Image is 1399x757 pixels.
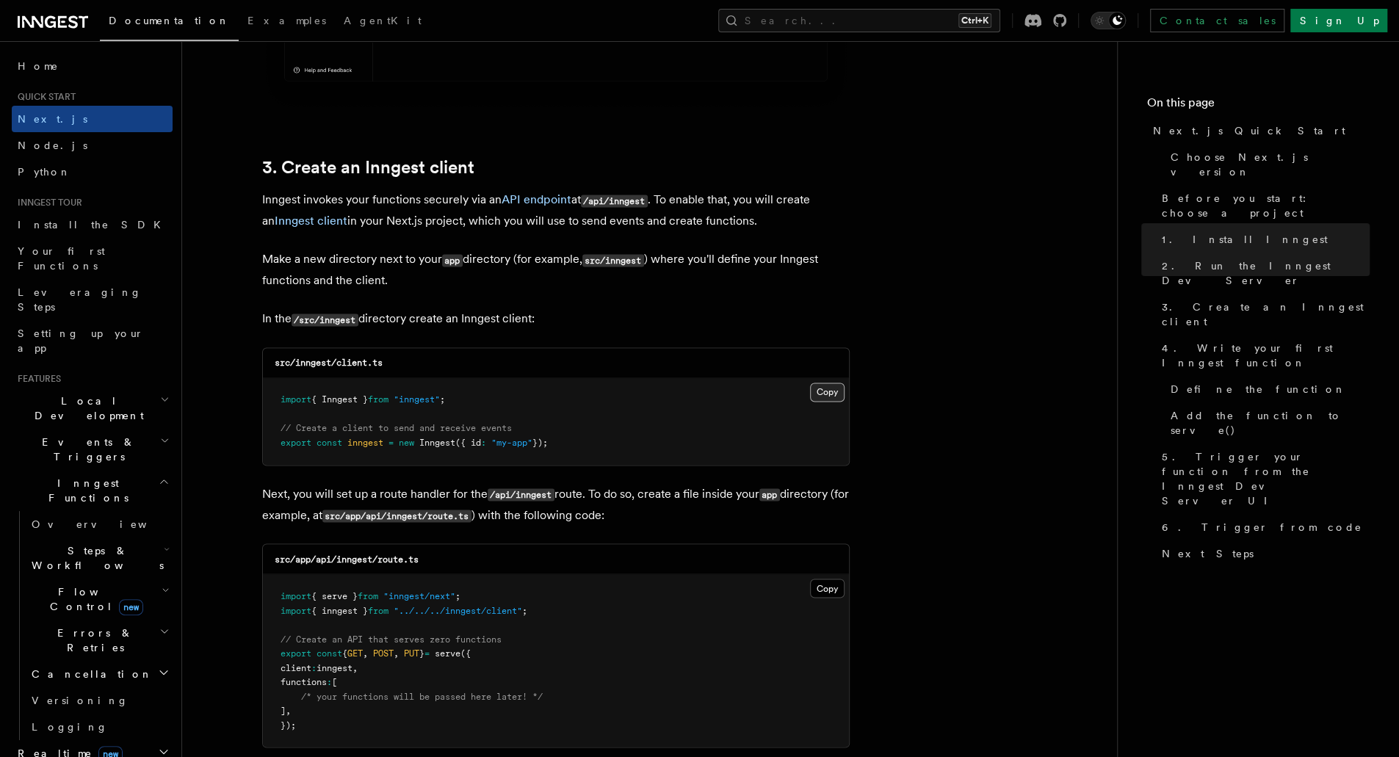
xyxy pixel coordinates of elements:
[435,648,460,658] span: serve
[1156,514,1370,540] a: 6. Trigger from code
[12,470,173,511] button: Inngest Functions
[1290,9,1387,32] a: Sign Up
[281,605,311,615] span: import
[1162,546,1254,561] span: Next Steps
[275,554,419,564] code: src/app/api/inngest/route.ts
[1156,226,1370,253] a: 1. Install Inngest
[342,648,347,658] span: {
[18,286,142,313] span: Leveraging Steps
[12,429,173,470] button: Events & Triggers
[12,388,173,429] button: Local Development
[262,483,850,526] p: Next, you will set up a route handler for the route. To do so, create a file inside your director...
[1150,9,1284,32] a: Contact sales
[810,383,845,402] button: Copy
[440,394,445,405] span: ;
[26,579,173,620] button: Flow Controlnew
[18,219,170,231] span: Install the SDK
[281,590,311,601] span: import
[373,648,394,658] span: POST
[281,720,296,730] span: });
[292,314,358,326] code: /src/inngest
[281,662,311,673] span: client
[1147,94,1370,117] h4: On this page
[26,667,153,681] span: Cancellation
[311,605,368,615] span: { inngest }
[1162,300,1370,329] span: 3. Create an Inngest client
[1162,520,1362,535] span: 6. Trigger from code
[388,438,394,448] span: =
[419,648,424,658] span: }
[247,15,326,26] span: Examples
[281,634,502,644] span: // Create an API that serves zero functions
[455,438,481,448] span: ({ id
[522,605,527,615] span: ;
[1171,382,1346,396] span: Define the function
[26,661,173,687] button: Cancellation
[394,605,522,615] span: "../../../inngest/client"
[12,476,159,505] span: Inngest Functions
[26,537,173,579] button: Steps & Workflows
[26,714,173,740] a: Logging
[347,438,383,448] span: inngest
[353,662,358,673] span: ,
[1156,335,1370,376] a: 4. Write your first Inngest function
[32,518,183,530] span: Overview
[12,279,173,320] a: Leveraging Steps
[1156,294,1370,335] a: 3. Create an Inngest client
[1156,185,1370,226] a: Before you start: choose a project
[322,510,471,522] code: src/app/api/inngest/route.ts
[358,590,378,601] span: from
[262,249,850,291] p: Make a new directory next to your directory (for example, ) where you'll define your Inngest func...
[442,254,463,267] code: app
[460,648,471,658] span: ({
[26,511,173,537] a: Overview
[1165,376,1370,402] a: Define the function
[100,4,239,41] a: Documentation
[32,721,108,733] span: Logging
[12,197,82,209] span: Inngest tour
[759,488,780,501] code: app
[368,605,388,615] span: from
[344,15,422,26] span: AgentKit
[286,705,291,715] span: ,
[12,394,160,423] span: Local Development
[327,676,332,687] span: :
[12,53,173,79] a: Home
[1162,191,1370,220] span: Before you start: choose a project
[1165,402,1370,443] a: Add the function to serve()
[1171,150,1370,179] span: Choose Next.js version
[1091,12,1126,29] button: Toggle dark mode
[239,4,335,40] a: Examples
[26,584,162,614] span: Flow Control
[281,438,311,448] span: export
[262,189,850,231] p: Inngest invokes your functions securely via an at . To enable that, you will create an in your Ne...
[317,662,353,673] span: inngest
[810,579,845,598] button: Copy
[1162,258,1370,288] span: 2. Run the Inngest Dev Server
[1153,123,1345,138] span: Next.js Quick Start
[275,358,383,368] code: src/inngest/client.ts
[455,590,460,601] span: ;
[12,320,173,361] a: Setting up your app
[491,438,532,448] span: "my-app"
[404,648,419,658] span: PUT
[26,626,159,655] span: Errors & Retries
[109,15,230,26] span: Documentation
[18,140,87,151] span: Node.js
[1162,232,1328,247] span: 1. Install Inngest
[399,438,414,448] span: new
[281,648,311,658] span: export
[12,106,173,132] a: Next.js
[332,676,337,687] span: [
[335,4,430,40] a: AgentKit
[424,648,430,658] span: =
[12,238,173,279] a: Your first Functions
[18,113,87,125] span: Next.js
[275,214,347,228] a: Inngest client
[394,648,399,658] span: ,
[281,394,311,405] span: import
[26,620,173,661] button: Errors & Retries
[12,373,61,385] span: Features
[317,438,342,448] span: const
[281,676,327,687] span: functions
